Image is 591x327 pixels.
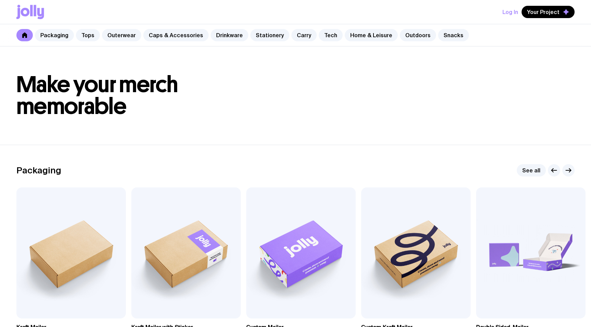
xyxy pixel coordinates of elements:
[16,165,61,175] h2: Packaging
[35,29,74,41] a: Packaging
[250,29,289,41] a: Stationery
[143,29,209,41] a: Caps & Accessories
[345,29,398,41] a: Home & Leisure
[16,71,178,120] span: Make your merch memorable
[438,29,469,41] a: Snacks
[319,29,343,41] a: Tech
[211,29,248,41] a: Drinkware
[522,6,575,18] button: Your Project
[291,29,317,41] a: Carry
[400,29,436,41] a: Outdoors
[102,29,141,41] a: Outerwear
[502,6,518,18] button: Log In
[527,9,560,15] span: Your Project
[76,29,100,41] a: Tops
[517,164,546,176] a: See all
